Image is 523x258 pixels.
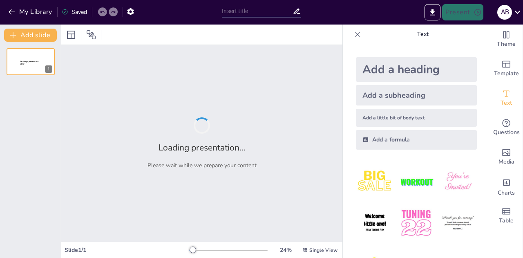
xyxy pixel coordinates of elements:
button: A B [497,4,512,20]
img: 6.jpeg [439,204,477,242]
span: Sendsteps presentation editor [20,61,38,65]
div: Change the overall theme [490,25,523,54]
h2: Loading presentation... [159,142,246,153]
img: 5.jpeg [397,204,435,242]
div: Add text boxes [490,83,523,113]
span: Template [494,69,519,78]
span: Questions [493,128,520,137]
img: 1.jpeg [356,163,394,201]
span: Single View [309,247,337,254]
input: Insert title [222,5,292,17]
span: Theme [497,40,516,49]
button: Add slide [4,29,57,42]
div: Add a formula [356,130,477,150]
span: Table [499,216,514,225]
div: Layout [65,28,78,41]
span: Position [86,30,96,40]
div: Add charts and graphs [490,172,523,201]
div: Get real-time input from your audience [490,113,523,142]
div: Slide 1 / 1 [65,246,189,254]
div: 1 [45,65,52,73]
div: Add images, graphics, shapes or video [490,142,523,172]
button: Export to PowerPoint [425,4,440,20]
div: Sendsteps presentation editor1 [7,48,55,75]
img: 4.jpeg [356,204,394,242]
img: 3.jpeg [439,163,477,201]
img: 2.jpeg [397,163,435,201]
div: 24 % [276,246,295,254]
div: Add a subheading [356,85,477,105]
span: Media [498,157,514,166]
div: A B [497,5,512,20]
button: Present [442,4,483,20]
div: Add ready made slides [490,54,523,83]
div: Add a little bit of body text [356,109,477,127]
p: Please wait while we prepare your content [148,162,257,169]
div: Add a heading [356,57,477,82]
span: Text [501,99,512,108]
span: Charts [498,188,515,197]
button: My Library [6,5,56,18]
div: Saved [62,8,87,16]
div: Add a table [490,201,523,231]
p: Text [364,25,482,44]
